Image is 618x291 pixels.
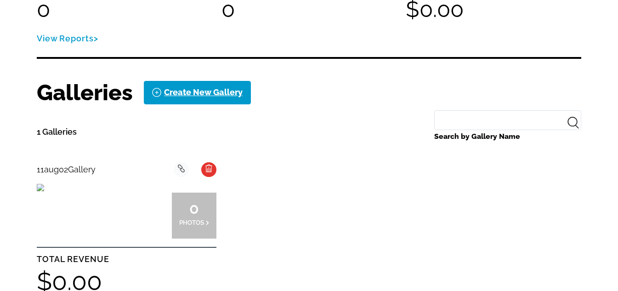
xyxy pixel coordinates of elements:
span: PHOTOS [179,219,204,226]
span: 11aug02Gallery [37,165,96,174]
p: TOTAL REVENUE [37,252,216,267]
span: 1 Galleries [37,127,77,137]
a: View Reports [37,34,98,43]
span: 0 [179,205,210,211]
label: Search by Gallery Name [434,130,581,143]
div: Create New Gallery [164,85,243,100]
img: 182131 [37,184,44,191]
h1: Galleries [37,81,133,103]
a: Create New Gallery [144,81,251,104]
